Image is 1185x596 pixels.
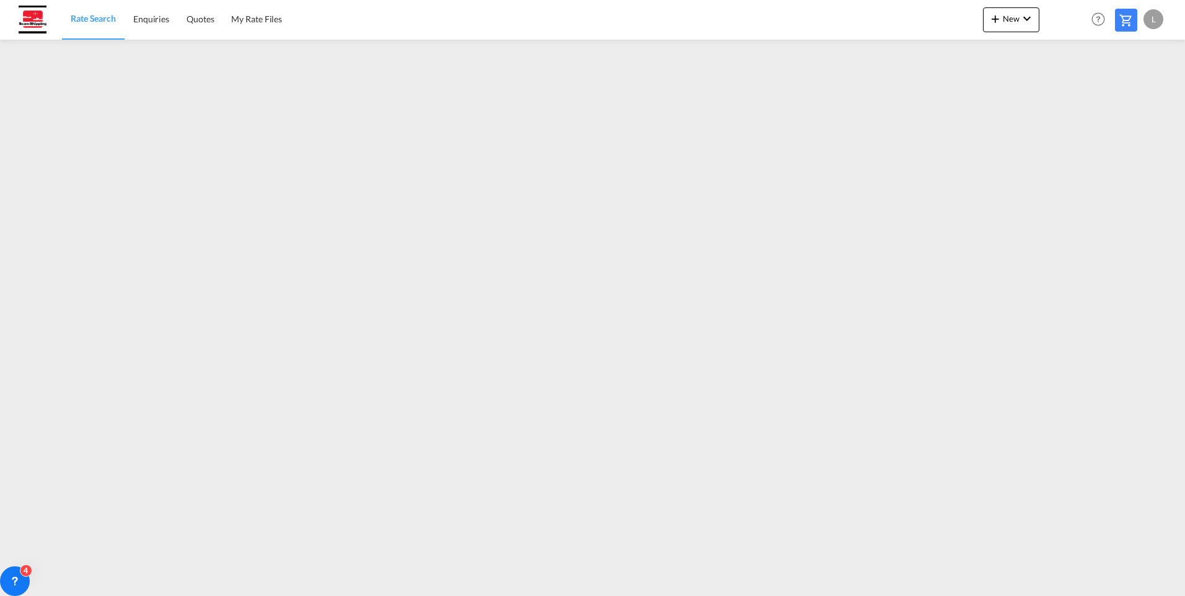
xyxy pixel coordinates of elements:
[1143,9,1163,29] div: L
[19,6,46,33] img: 14889e00a94e11eea43deb41f6cedd1b.jpg
[1088,9,1115,31] div: Help
[1088,9,1109,30] span: Help
[231,14,282,24] span: My Rate Files
[71,13,116,24] span: Rate Search
[187,14,214,24] span: Quotes
[988,14,1034,24] span: New
[133,14,169,24] span: Enquiries
[1020,11,1034,26] md-icon: icon-chevron-down
[988,11,1003,26] md-icon: icon-plus 400-fg
[983,7,1039,32] button: icon-plus 400-fgNewicon-chevron-down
